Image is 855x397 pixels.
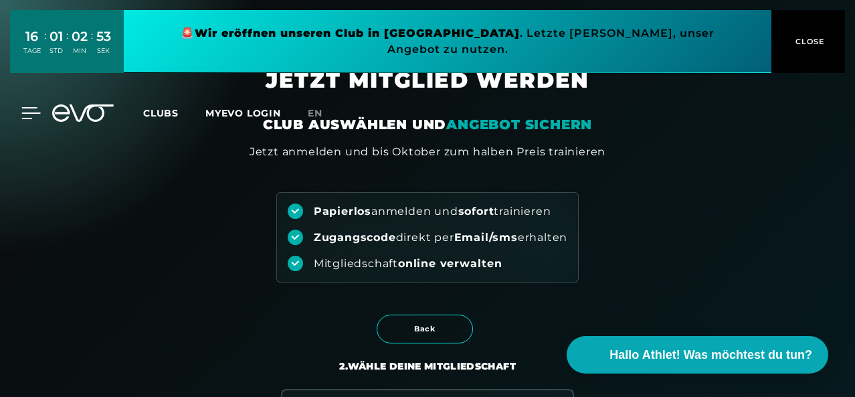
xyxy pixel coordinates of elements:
button: Hallo Athlet! Was möchtest du tun? [567,336,828,374]
div: Jetzt anmelden und bis Oktober zum halben Preis trainieren [250,144,605,160]
strong: online verwalten [398,257,502,270]
a: MYEVO LOGIN [205,107,281,119]
div: Mitgliedschaft [314,256,502,271]
div: 2. Wähle deine Mitgliedschaft [339,360,516,373]
span: Hallo Athlet! Was möchtest du tun? [609,346,812,364]
div: TAGE [23,46,41,56]
a: Back [377,315,478,328]
div: 02 [72,27,88,46]
a: Clubs [143,106,205,119]
strong: sofort [458,205,494,218]
div: : [91,28,93,64]
a: en [308,106,339,121]
div: : [44,28,46,64]
strong: Papierlos [314,205,371,218]
div: : [66,28,68,64]
div: 01 [50,27,63,46]
div: 16 [23,27,41,46]
span: CLOSE [792,35,825,48]
span: Clubs [143,107,179,119]
div: MIN [72,46,88,56]
span: Back [389,323,460,335]
strong: Email/sms [454,231,518,244]
div: SEK [96,46,111,56]
div: anmelden und trainieren [314,204,551,219]
div: 53 [96,27,111,46]
div: direkt per erhalten [314,230,567,245]
div: STD [50,46,63,56]
button: CLOSE [771,10,845,73]
span: en [308,107,322,119]
strong: Zugangscode [314,231,396,244]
